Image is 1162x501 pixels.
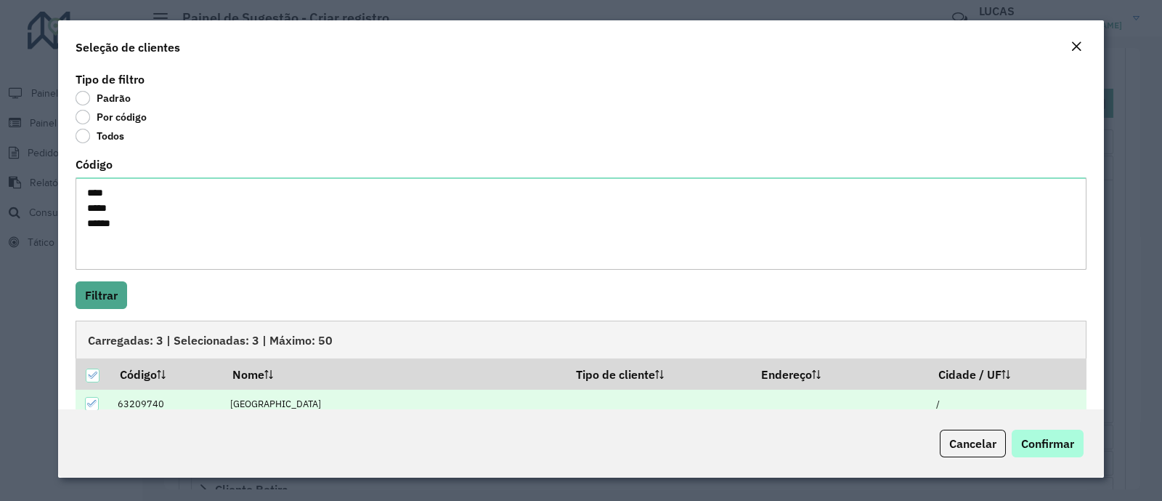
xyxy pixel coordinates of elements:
td: [GEOGRAPHIC_DATA] [223,390,566,420]
label: Padrão [76,91,131,105]
th: Cidade / UF [928,358,1086,389]
h4: Seleção de clientes [76,39,180,56]
th: Código [110,358,222,389]
button: Close [1066,38,1086,57]
label: Código [76,156,113,173]
button: Cancelar [940,430,1006,457]
td: 63209740 [110,390,222,420]
button: Confirmar [1012,430,1084,457]
button: Filtrar [76,281,127,309]
td: / [928,390,1086,420]
label: Tipo de filtro [76,71,145,88]
span: Confirmar [1021,436,1074,451]
div: Carregadas: 3 | Selecionadas: 3 | Máximo: 50 [76,321,1086,358]
em: Fechar [1070,41,1082,52]
th: Nome [223,358,566,389]
th: Endereço [751,358,928,389]
label: Todos [76,129,124,143]
th: Tipo de cliente [566,358,751,389]
label: Por código [76,110,147,124]
span: Cancelar [949,436,996,451]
